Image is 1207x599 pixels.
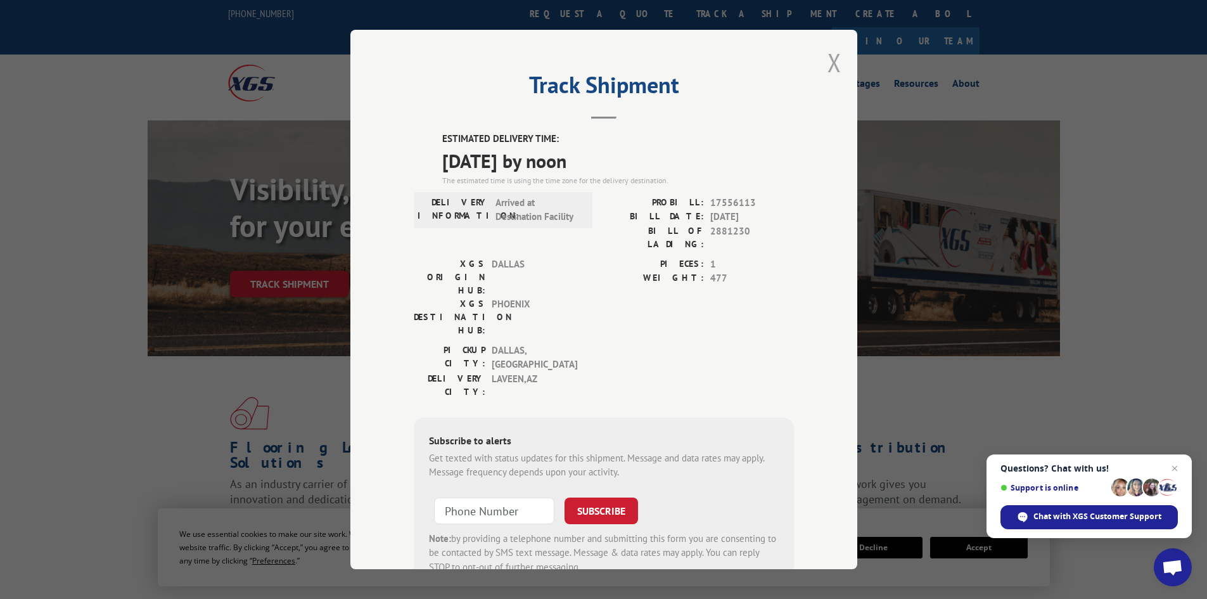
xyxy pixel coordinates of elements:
[442,132,794,146] label: ESTIMATED DELIVERY TIME:
[414,344,485,372] label: PICKUP CITY:
[710,210,794,224] span: [DATE]
[565,498,638,524] button: SUBSCRIBE
[1167,461,1182,476] span: Close chat
[442,146,794,175] span: [DATE] by noon
[1154,548,1192,586] div: Open chat
[492,257,577,297] span: DALLAS
[429,433,779,451] div: Subscribe to alerts
[418,196,489,224] label: DELIVERY INFORMATION:
[434,498,554,524] input: Phone Number
[414,297,485,337] label: XGS DESTINATION HUB:
[492,344,577,372] span: DALLAS , [GEOGRAPHIC_DATA]
[604,224,704,251] label: BILL OF LADING:
[414,372,485,399] label: DELIVERY CITY:
[604,271,704,286] label: WEIGHT:
[710,224,794,251] span: 2881230
[710,257,794,272] span: 1
[1000,483,1107,493] span: Support is online
[429,532,779,575] div: by providing a telephone number and submitting this form you are consenting to be contacted by SM...
[710,271,794,286] span: 477
[604,210,704,224] label: BILL DATE:
[495,196,581,224] span: Arrived at Destination Facility
[429,451,779,480] div: Get texted with status updates for this shipment. Message and data rates may apply. Message frequ...
[414,257,485,297] label: XGS ORIGIN HUB:
[604,196,704,210] label: PROBILL:
[710,196,794,210] span: 17556113
[1000,463,1178,473] span: Questions? Chat with us!
[492,297,577,337] span: PHOENIX
[442,175,794,186] div: The estimated time is using the time zone for the delivery destination.
[604,257,704,272] label: PIECES:
[414,76,794,100] h2: Track Shipment
[1033,511,1161,522] span: Chat with XGS Customer Support
[1000,505,1178,529] div: Chat with XGS Customer Support
[492,372,577,399] span: LAVEEN , AZ
[827,46,841,79] button: Close modal
[429,532,451,544] strong: Note:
